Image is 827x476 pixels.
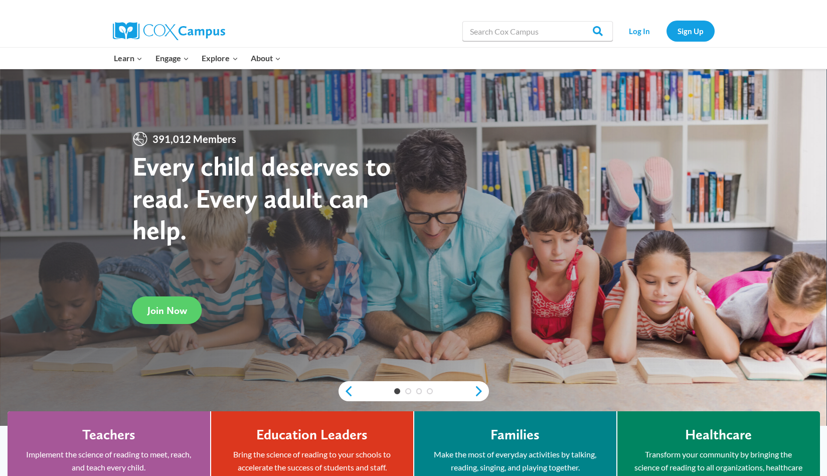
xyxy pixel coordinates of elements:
h4: Healthcare [685,426,752,443]
span: Engage [155,52,189,65]
a: 4 [427,388,433,394]
a: Sign Up [667,21,715,41]
a: 1 [394,388,400,394]
span: About [251,52,281,65]
a: 2 [405,388,411,394]
a: next [474,385,489,397]
input: Search Cox Campus [462,21,613,41]
p: Bring the science of reading to your schools to accelerate the success of students and staff. [226,448,398,473]
p: Implement the science of reading to meet, reach, and teach every child. [23,448,195,473]
img: Cox Campus [113,22,225,40]
nav: Secondary Navigation [618,21,715,41]
h4: Families [490,426,540,443]
a: 3 [416,388,422,394]
div: content slider buttons [339,381,489,401]
h4: Education Leaders [256,426,368,443]
p: Make the most of everyday activities by talking, reading, singing, and playing together. [429,448,601,473]
span: Join Now [147,304,187,316]
span: Explore [202,52,238,65]
a: Log In [618,21,661,41]
a: previous [339,385,354,397]
h4: Teachers [82,426,135,443]
strong: Every child deserves to read. Every adult can help. [132,150,391,246]
a: Join Now [132,296,202,324]
nav: Primary Navigation [108,48,287,69]
span: Learn [114,52,142,65]
span: 391,012 Members [148,131,240,147]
